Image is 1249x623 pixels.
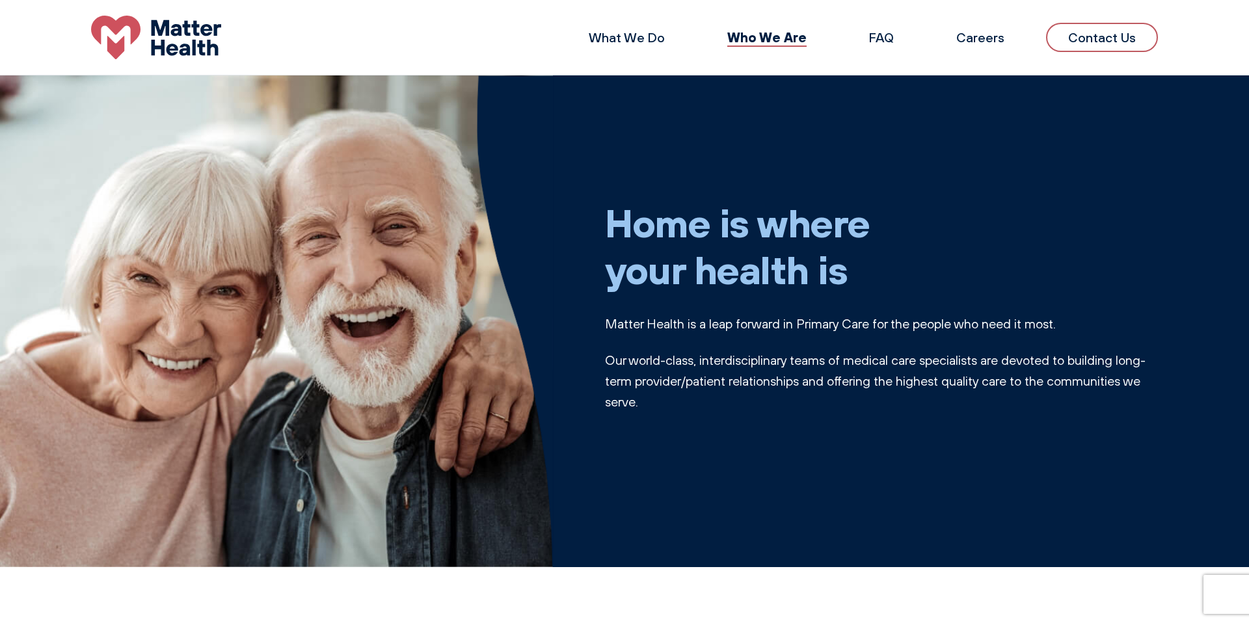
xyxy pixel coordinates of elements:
a: Who We Are [727,29,807,46]
a: What We Do [589,29,665,46]
h1: Home is where your health is [605,199,1158,293]
a: FAQ [869,29,894,46]
p: Matter Health is a leap forward in Primary Care for the people who need it most. [605,313,1158,334]
p: Our world-class, interdisciplinary teams of medical care specialists are devoted to building long... [605,350,1158,412]
a: Contact Us [1046,23,1158,52]
a: Careers [956,29,1004,46]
